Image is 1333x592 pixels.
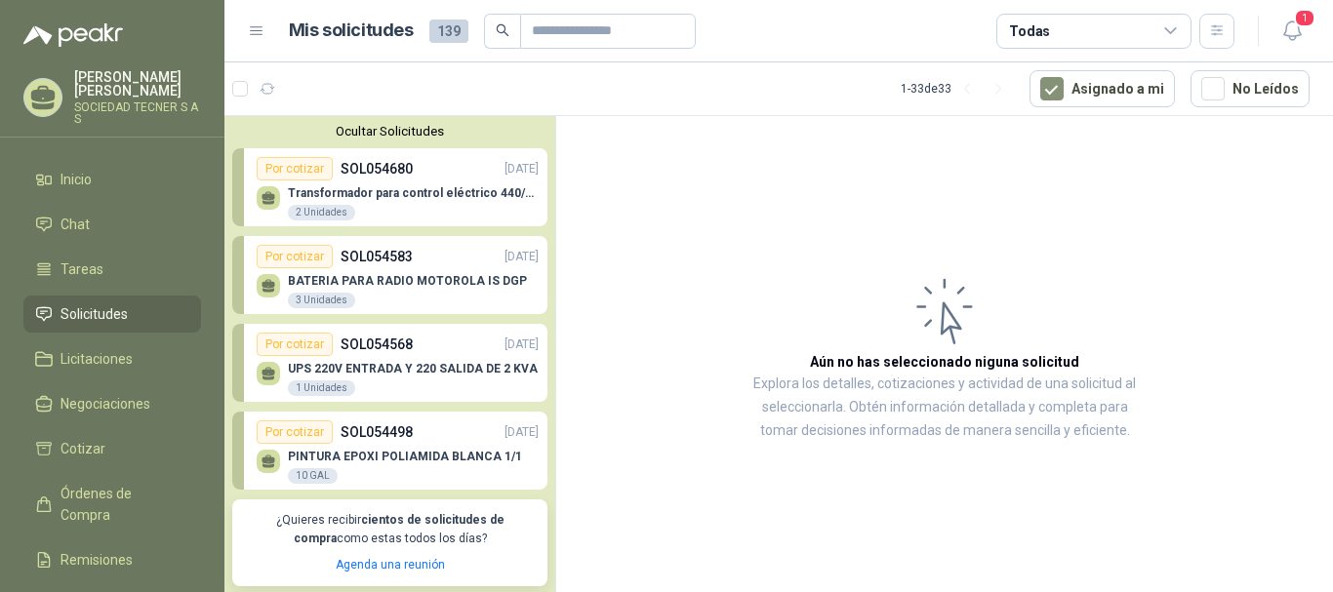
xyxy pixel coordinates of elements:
a: Inicio [23,161,201,198]
a: Por cotizarSOL054498[DATE] PINTURA EPOXI POLIAMIDA BLANCA 1/110 GAL [232,412,547,490]
p: UPS 220V ENTRADA Y 220 SALIDA DE 2 KVA [288,362,538,375]
p: [DATE] [505,423,539,442]
p: PINTURA EPOXI POLIAMIDA BLANCA 1/1 [288,450,522,463]
a: Órdenes de Compra [23,475,201,533]
span: Tareas [61,258,103,280]
span: Inicio [61,169,92,190]
p: Transformador para control eléctrico 440/220/110 - 45O VA. [288,186,539,200]
p: SOL054680 [341,158,413,179]
p: ¿Quieres recibir como estas todos los días? [244,511,536,548]
p: BATERIA PARA RADIO MOTOROLA IS DGP [288,274,527,288]
button: Asignado a mi [1030,70,1175,107]
a: Tareas [23,251,201,288]
span: Chat [61,214,90,235]
a: Agenda una reunión [336,558,445,572]
h3: Aún no has seleccionado niguna solicitud [810,351,1079,373]
div: 3 Unidades [288,293,355,308]
p: [PERSON_NAME] [PERSON_NAME] [74,70,201,98]
div: Por cotizar [257,157,333,180]
div: Todas [1009,20,1050,42]
button: Ocultar Solicitudes [232,124,547,138]
a: Negociaciones [23,385,201,422]
a: Por cotizarSOL054568[DATE] UPS 220V ENTRADA Y 220 SALIDA DE 2 KVA1 Unidades [232,324,547,402]
button: 1 [1274,14,1310,49]
div: Por cotizar [257,245,333,268]
a: Cotizar [23,430,201,467]
div: 1 Unidades [288,380,355,396]
p: Explora los detalles, cotizaciones y actividad de una solicitud al seleccionarla. Obtén informaci... [751,373,1138,443]
div: Por cotizar [257,420,333,444]
p: SOCIEDAD TECNER S A S [74,101,201,125]
span: Licitaciones [61,348,133,370]
a: Por cotizarSOL054680[DATE] Transformador para control eléctrico 440/220/110 - 45O VA.2 Unidades [232,148,547,226]
img: Logo peakr [23,23,123,47]
div: Por cotizar [257,333,333,356]
div: 1 - 33 de 33 [901,73,1014,104]
p: [DATE] [505,160,539,178]
p: SOL054568 [341,334,413,355]
span: 1 [1294,9,1315,27]
a: Chat [23,206,201,243]
a: Solicitudes [23,296,201,333]
p: [DATE] [505,248,539,266]
span: Cotizar [61,438,105,459]
span: Negociaciones [61,393,150,414]
span: 139 [429,20,468,43]
div: 10 GAL [288,468,338,484]
span: search [496,23,509,37]
h1: Mis solicitudes [289,17,414,45]
p: SOL054583 [341,246,413,267]
p: SOL054498 [341,421,413,443]
p: [DATE] [505,335,539,354]
div: 2 Unidades [288,205,355,220]
span: Remisiones [61,549,133,571]
a: Licitaciones [23,340,201,377]
b: cientos de solicitudes de compra [294,513,505,545]
span: Solicitudes [61,303,128,325]
a: Remisiones [23,541,201,578]
button: No Leídos [1191,70,1310,107]
a: Por cotizarSOL054583[DATE] BATERIA PARA RADIO MOTOROLA IS DGP3 Unidades [232,236,547,314]
span: Órdenes de Compra [61,483,182,526]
